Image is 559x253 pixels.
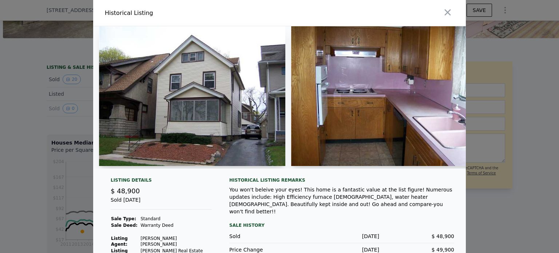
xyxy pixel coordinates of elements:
[432,247,454,253] span: $ 49,900
[229,233,304,240] div: Sold
[111,187,140,195] span: $ 48,900
[111,196,212,210] div: Sold [DATE]
[291,26,477,166] img: Property Img
[99,26,285,166] img: Property Img
[229,221,454,230] div: Sale History
[140,222,212,229] td: Warranty Deed
[105,9,277,17] div: Historical Listing
[229,186,454,215] div: You won't beleive your eyes! This home is a fantastic value at the list figure! Numerous updates ...
[140,216,212,222] td: Standard
[111,223,138,228] strong: Sale Deed:
[111,177,212,186] div: Listing Details
[111,236,128,247] strong: Listing Agent:
[432,233,454,239] span: $ 48,900
[111,216,136,221] strong: Sale Type:
[304,233,379,240] div: [DATE]
[140,235,212,248] td: [PERSON_NAME] [PERSON_NAME]
[229,177,454,183] div: Historical Listing remarks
